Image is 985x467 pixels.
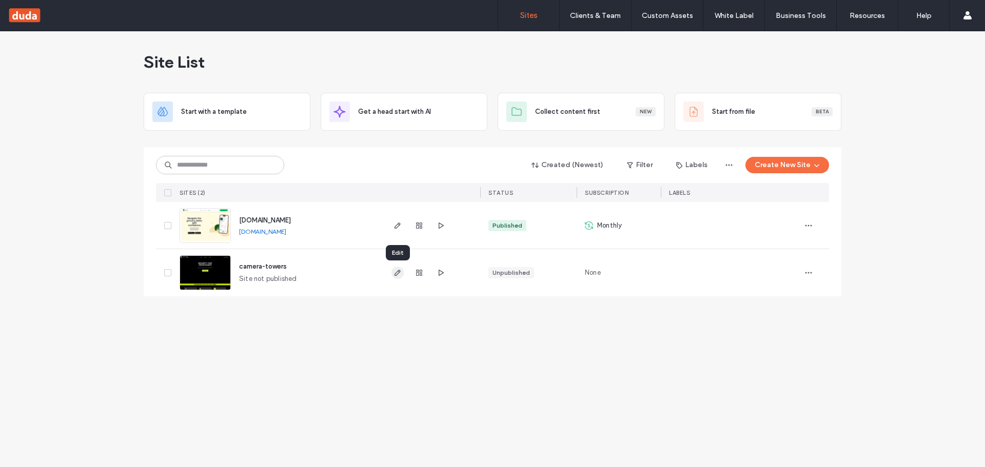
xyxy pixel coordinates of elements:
div: Start with a template [144,93,310,131]
label: Help [916,11,932,20]
div: Edit [386,245,410,260]
label: Sites [520,11,538,20]
span: Collect content first [535,107,600,117]
span: SUBSCRIPTION [585,189,628,196]
label: Resources [850,11,885,20]
span: Start with a template [181,107,247,117]
span: STATUS [488,189,513,196]
div: Unpublished [493,268,530,277]
span: None [585,268,601,278]
span: Monthly [597,220,622,231]
label: Clients & Team [570,11,621,20]
span: Help [23,7,44,16]
a: camera-towers [239,262,287,270]
button: Labels [667,157,717,173]
div: Collect content firstNew [498,93,664,131]
div: Beta [812,107,833,116]
label: Business Tools [776,11,826,20]
span: Site not published [239,274,297,284]
button: Created (Newest) [523,157,613,173]
label: Custom Assets [642,11,693,20]
label: White Label [715,11,754,20]
div: New [636,107,656,116]
button: Filter [617,157,663,173]
span: LABELS [669,189,690,196]
div: Published [493,221,522,230]
button: Create New Site [745,157,829,173]
a: [DOMAIN_NAME] [239,216,291,224]
a: [DOMAIN_NAME] [239,228,286,235]
span: Get a head start with AI [358,107,431,117]
span: SITES (2) [180,189,206,196]
div: Start from fileBeta [675,93,841,131]
span: Site List [144,52,205,72]
div: Get a head start with AI [321,93,487,131]
span: Start from file [712,107,755,117]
